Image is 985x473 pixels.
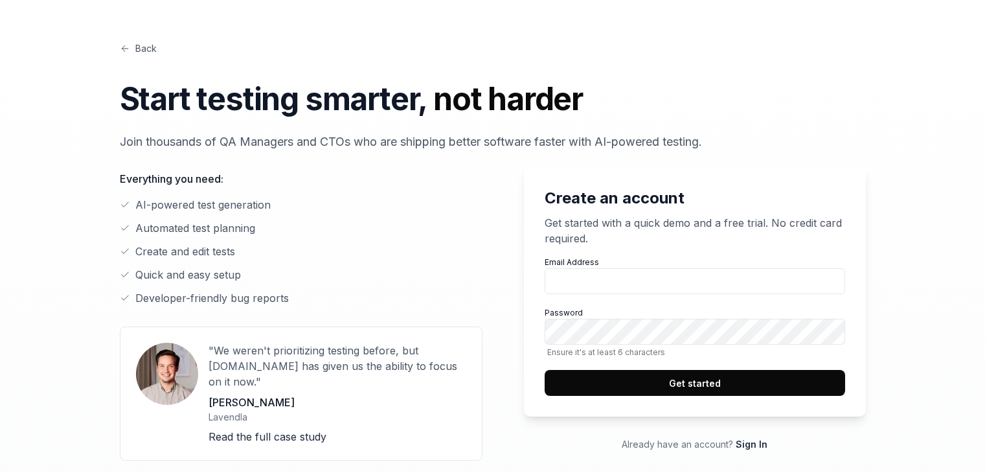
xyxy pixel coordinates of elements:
[209,395,466,410] p: [PERSON_NAME]
[736,439,767,450] a: Sign In
[545,347,845,357] span: Ensure it's at least 6 characters
[545,268,845,294] input: Email Address
[545,215,845,246] p: Get started with a quick demo and a free trial. No credit card required.
[209,430,326,443] a: Read the full case study
[545,257,845,294] label: Email Address
[120,267,482,283] li: Quick and easy setup
[120,171,482,187] p: Everything you need:
[120,220,482,236] li: Automated test planning
[120,197,482,213] li: AI-powered test generation
[120,41,157,55] a: Back
[120,244,482,259] li: Create and edit tests
[433,80,583,118] span: not harder
[545,370,845,396] button: Get started
[545,319,845,345] input: PasswordEnsure it's at least 6 characters
[120,290,482,306] li: Developer-friendly bug reports
[524,437,866,451] p: Already have an account?
[545,307,845,357] label: Password
[120,133,866,150] p: Join thousands of QA Managers and CTOs who are shipping better software faster with AI-powered te...
[136,343,198,405] img: User avatar
[209,343,466,389] p: "We weren't prioritizing testing before, but [DOMAIN_NAME] has given us the ability to focus on i...
[545,187,845,210] h2: Create an account
[209,410,466,424] p: Lavendla
[120,76,866,122] h1: Start testing smarter,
